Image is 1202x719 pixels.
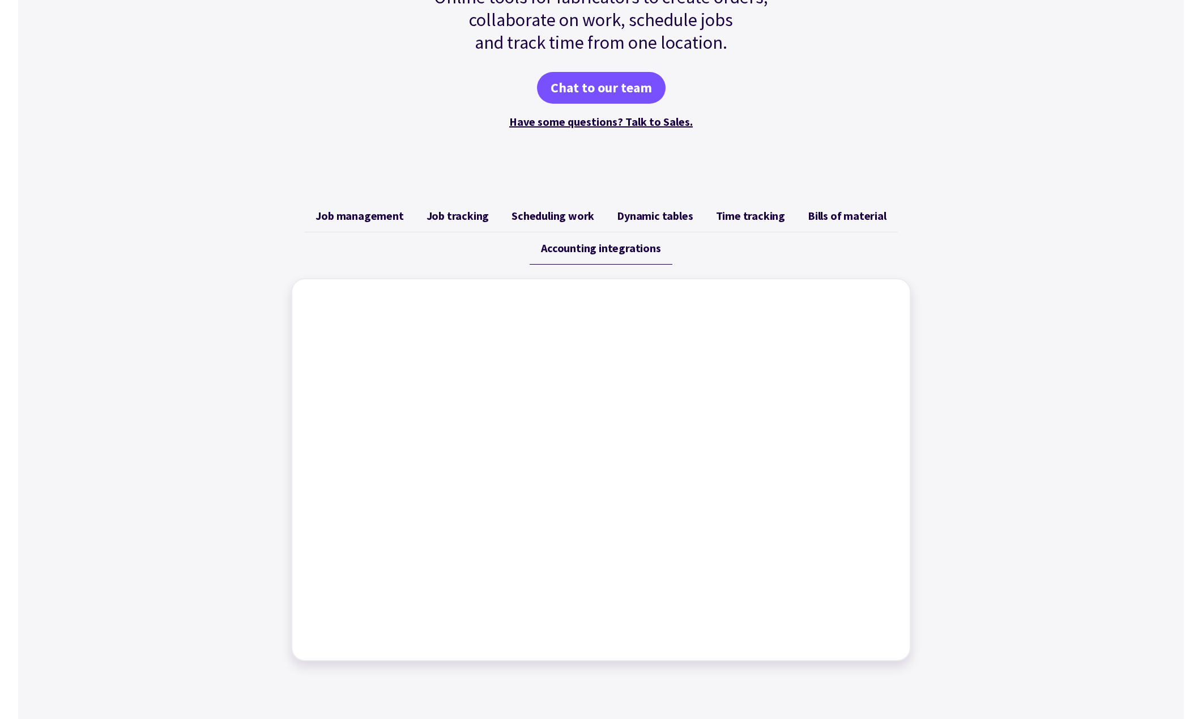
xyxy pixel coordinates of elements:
span: Bills of material [808,209,886,223]
span: Accounting integrations [541,241,660,255]
iframe: Factory - Connecting Factory to your accounting package [304,291,898,649]
span: Job tracking [427,209,489,223]
a: Have some questions? Talk to Sales. [509,114,693,129]
iframe: Chat Widget [1008,597,1202,719]
span: Dynamic tables [617,209,693,223]
span: Job management [316,209,403,223]
span: Time tracking [716,209,785,223]
span: Scheduling work [512,209,594,223]
a: Chat to our team [537,72,666,104]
